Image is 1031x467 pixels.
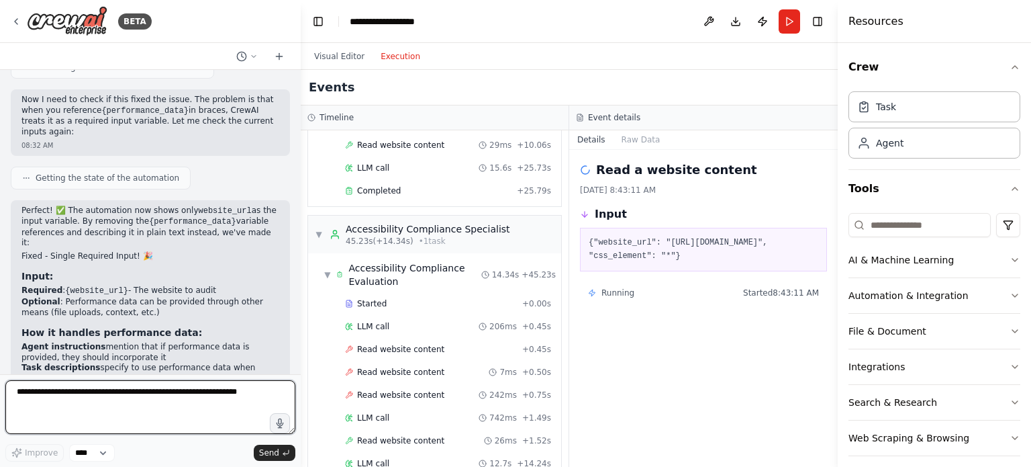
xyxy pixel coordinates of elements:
div: Tools [848,208,1020,467]
div: [DATE] 8:43:11 AM [580,185,827,196]
div: Accessibility Compliance Specialist [346,222,510,236]
span: Read website content [357,435,444,446]
strong: Required [21,286,62,295]
span: 26ms [495,435,517,446]
strong: How it handles performance data: [21,327,202,338]
span: LLM call [357,321,389,332]
span: ▼ [324,269,331,280]
span: + 0.45s [522,344,551,355]
div: Crew [848,86,1020,169]
button: Start a new chat [268,48,290,65]
button: Tools [848,170,1020,208]
span: 29ms [489,140,511,151]
span: Started 8:43:11 AM [743,288,819,298]
div: Agent [876,136,903,150]
h2: Events [309,78,354,97]
h4: Resources [848,13,903,30]
strong: Optional [21,297,60,306]
span: 14.34s [492,269,520,280]
code: website_url [199,206,252,216]
span: Read website content [357,367,444,378]
span: LLM call [357,413,389,423]
span: + 10.06s [517,140,551,151]
button: Hide right sidebar [808,12,827,31]
button: Search & Research [848,385,1020,420]
h2: Fixed - Single Required Input! 🎉 [21,251,279,262]
span: 15.6s [489,163,511,173]
span: + 0.75s [522,390,551,400]
span: 742ms [489,413,517,423]
h3: Event details [588,112,640,123]
h2: Read a website content [596,161,757,179]
li: specify to use performance data when available or fall back to observational analysis [21,363,279,384]
span: Improve [25,448,58,458]
span: ▼ [315,229,323,240]
span: + 1.49s [522,413,551,423]
span: + 25.73s [517,163,551,173]
img: Logo [27,6,107,36]
button: File & Document [848,314,1020,349]
button: Improve [5,444,64,462]
div: Accessibility Compliance Evaluation [348,261,481,288]
button: Switch to previous chat [231,48,263,65]
span: Completed [357,185,401,196]
span: Running [601,288,634,298]
span: + 0.00s [522,298,551,309]
span: 206ms [489,321,517,332]
button: Execution [373,48,428,65]
strong: Task descriptions [21,363,100,372]
span: Send [259,448,279,458]
span: + 0.50s [522,367,551,378]
li: : - The website to audit [21,286,279,297]
span: + 1.52s [522,435,551,446]
button: Crew [848,48,1020,86]
span: Read website content [357,390,444,400]
span: Read website content [357,140,444,151]
p: Now I need to check if this fixed the issue. The problem is that when you reference in braces, Cr... [21,95,279,137]
pre: {"website_url": "[URL][DOMAIN_NAME]", "css_element": "*"} [589,237,818,263]
div: Task [876,100,896,114]
button: Details [569,130,613,149]
strong: Input: [21,271,53,282]
span: + 45.23s [522,269,556,280]
span: Read website content [357,344,444,355]
span: + 25.79s [517,185,551,196]
strong: Agent instructions [21,342,105,351]
button: Integrations [848,349,1020,384]
button: Automation & Integration [848,278,1020,313]
div: BETA [118,13,152,30]
button: Visual Editor [306,48,373,65]
span: Started [357,298,387,309]
h3: Timeline [320,112,354,123]
span: 7ms [499,367,517,378]
h3: Input [595,206,627,222]
li: : Performance data can be provided through other means (file uploads, context, etc.) [21,297,279,318]
button: Send [254,445,295,461]
code: {performance_data} [101,106,189,116]
span: 45.23s (+14.34s) [346,236,413,247]
code: {performance_data} [149,217,236,226]
button: Click to speak your automation idea [270,413,290,433]
p: Perfect! ✅ The automation now shows only as the input variable. By removing the variable referenc... [21,206,279,249]
button: Raw Data [613,130,669,149]
code: {website_url} [65,286,128,296]
button: Hide left sidebar [309,12,328,31]
button: AI & Machine Learning [848,243,1020,278]
li: mention that if performance data is provided, they should incorporate it [21,342,279,363]
span: 242ms [489,390,517,400]
span: Getting the state of the automation [36,173,179,183]
div: 08:32 AM [21,140,279,151]
span: + 0.45s [522,321,551,332]
nav: breadcrumb [350,15,442,28]
span: LLM call [357,163,389,173]
button: Web Scraping & Browsing [848,421,1020,456]
span: • 1 task [419,236,446,247]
